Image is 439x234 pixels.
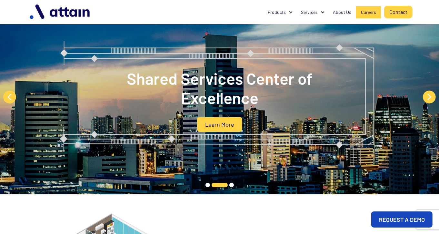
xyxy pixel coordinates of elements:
img: logo [26,2,94,22]
div: About Us [333,9,351,15]
a: Careers [356,6,381,18]
div: Services [296,6,328,18]
div: Products [263,6,296,18]
div: Products [268,9,286,15]
button: 2 of 3 [212,183,228,187]
button: 3 of 3 [229,183,234,187]
button: 1 of 3 [205,183,210,187]
a: REQUEST A DEMO [371,211,433,228]
h2: Shared Services Center of Excellence [91,69,349,107]
a: About Us [328,6,356,18]
button: Next [423,91,436,103]
a: Learn More [197,117,242,132]
button: Previous [3,91,16,103]
div: Services [301,9,318,15]
a: Contact [384,6,413,18]
div: Careers [361,9,376,15]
